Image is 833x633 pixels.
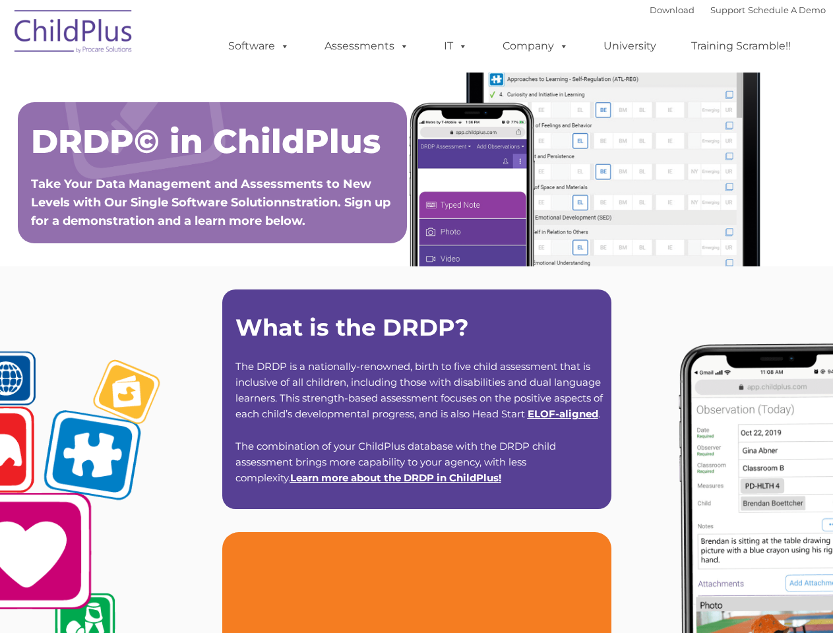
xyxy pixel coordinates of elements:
[290,471,501,484] span: !
[215,33,303,59] a: Software
[311,33,422,59] a: Assessments
[748,5,826,15] a: Schedule A Demo
[290,471,499,484] a: Learn more about the DRDP in ChildPlus
[235,313,469,342] strong: What is the DRDP?
[235,440,556,484] span: The combination of your ChildPlus database with the DRDP child assessment brings more capability ...
[431,33,481,59] a: IT
[710,5,745,15] a: Support
[489,33,582,59] a: Company
[650,5,826,15] font: |
[528,407,598,420] a: ELOF-aligned
[650,5,694,15] a: Download
[590,33,669,59] a: University
[678,33,804,59] a: Training Scramble!!
[235,360,603,420] span: The DRDP is a nationally-renowned, birth to five child assessment that is inclusive of all childr...
[31,177,390,228] span: Take Your Data Management and Assessments to New Levels with Our Single Software Solutionnstratio...
[8,1,140,67] img: ChildPlus by Procare Solutions
[31,121,381,162] span: DRDP© in ChildPlus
